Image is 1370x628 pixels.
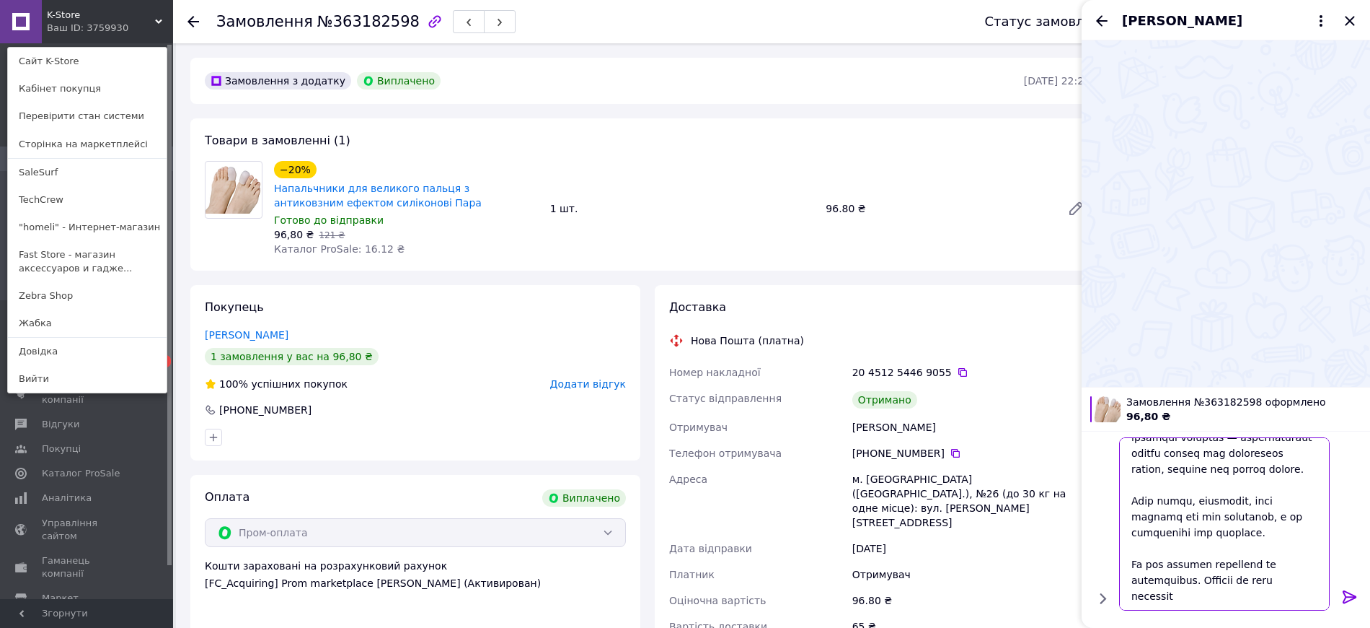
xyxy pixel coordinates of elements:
[849,414,1093,440] div: [PERSON_NAME]
[205,576,626,590] div: [FC_Acquiring] Prom marketplace [PERSON_NAME] (Активирован)
[669,543,752,554] span: Дата відправки
[542,489,626,507] div: Виплачено
[669,595,766,606] span: Оціночна вартість
[1093,12,1110,30] button: Назад
[852,391,917,409] div: Отримано
[687,333,808,348] div: Нова Пошта (платна)
[8,159,167,186] a: SaleSurf
[216,13,313,30] span: Замовлення
[47,22,107,35] div: Ваш ID: 3759930
[852,446,1090,461] div: [PHONE_NUMBER]
[205,72,351,90] div: Замовлення з додатку
[42,467,120,480] span: Каталог ProSale
[205,166,262,214] img: Напальчники для великого пальця з антиковзним ефектом силіконові Пара
[669,300,726,314] span: Доставка
[669,393,782,404] span: Статус відправлення
[205,134,350,147] span: Товари в замовленні (1)
[8,241,167,282] a: Fast Store - магазин аксессуаров и гадже...
[8,75,167,103] a: Кабінет покупця
[205,377,348,391] div: успішних покупок
[1061,194,1090,223] a: Редагувати
[274,183,482,209] a: Напальчники для великого пальця з антиковзним ефектом силіконові Пара
[42,517,133,543] span: Управління сайтом
[42,592,79,605] span: Маркет
[274,243,405,255] span: Каталог ProSale: 16.12 ₴
[42,554,133,580] span: Гаманець компанії
[274,161,317,178] div: −20%
[274,229,314,240] span: 96,80 ₴
[205,559,626,590] div: Кошти зараховані на розрахунковий рахунок
[669,448,782,459] span: Телефон отримувача
[274,214,384,226] span: Готово до відправки
[849,588,1093,614] div: 96.80 ₴
[669,422,728,433] span: Отримувач
[1341,12,1358,30] button: Закрити
[849,536,1093,562] div: [DATE]
[8,214,167,241] a: "homeli" - Интернет-магазин
[205,300,264,314] span: Покупець
[852,365,1090,380] div: 20 4512 5446 9055
[317,13,420,30] span: №363182598
[8,131,167,158] a: Сторінка на маркетплейсі
[42,492,92,505] span: Аналітика
[984,14,1117,29] div: Статус замовлення
[357,72,441,90] div: Виплачено
[544,199,821,219] div: 1 шт.
[820,199,1056,219] div: 96.80 ₴
[219,378,248,390] span: 100%
[849,562,1093,588] div: Отримувач
[1122,12,1242,30] span: [PERSON_NAME]
[1024,75,1090,87] time: [DATE] 22:27
[1126,395,1361,409] span: Замовлення №363182598 оформлено
[187,14,199,29] div: Повернутися назад
[8,310,167,337] a: Жабка
[319,230,345,240] span: 121 ₴
[47,9,155,22] span: K-Store
[550,378,626,390] span: Додати відгук
[669,367,761,378] span: Номер накладної
[42,418,79,431] span: Відгуки
[849,466,1093,536] div: м. [GEOGRAPHIC_DATA] ([GEOGRAPHIC_DATA].), №26 (до 30 кг на одне місце): вул. [PERSON_NAME][STREE...
[669,474,707,485] span: Адреса
[1119,437,1330,611] textarea: Loremi dolo, Sitame, consec A-Elits doeiusmo-tempori! Utla etdoloremagn al enimadmi, ve quisnost ...
[1126,411,1170,422] span: 96,80 ₴
[205,490,249,504] span: Оплата
[42,442,81,455] span: Покупці
[8,186,167,214] a: TechCrew
[205,348,379,365] div: 1 замовлення у вас на 96,80 ₴
[8,338,167,365] a: Довідка
[1095,396,1121,422] img: 6635960255_w100_h100_napalchniki-dlya-bolshogo.jpg
[205,329,288,341] a: [PERSON_NAME]
[218,403,313,417] div: [PHONE_NUMBER]
[8,365,167,393] a: Вийти
[8,48,167,75] a: Сайт K-Store
[8,282,167,310] a: Zebra Shop
[669,569,715,580] span: Платник
[8,103,167,130] a: Перевірити стан системи
[1122,12,1330,30] button: [PERSON_NAME]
